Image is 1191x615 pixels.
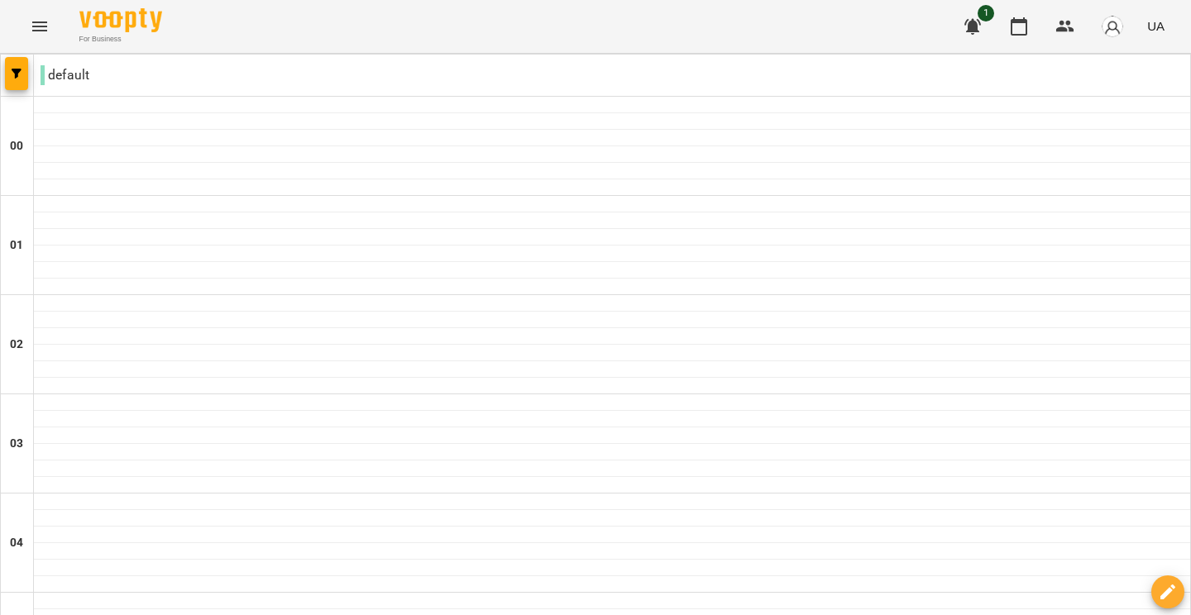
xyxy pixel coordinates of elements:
[41,65,89,85] p: default
[1147,17,1165,35] span: UA
[10,137,23,155] h6: 00
[79,8,162,32] img: Voopty Logo
[79,34,162,45] span: For Business
[978,5,994,21] span: 1
[1141,11,1171,41] button: UA
[1101,15,1124,38] img: avatar_s.png
[10,236,23,255] h6: 01
[10,534,23,552] h6: 04
[20,7,60,46] button: Menu
[10,435,23,453] h6: 03
[10,336,23,354] h6: 02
